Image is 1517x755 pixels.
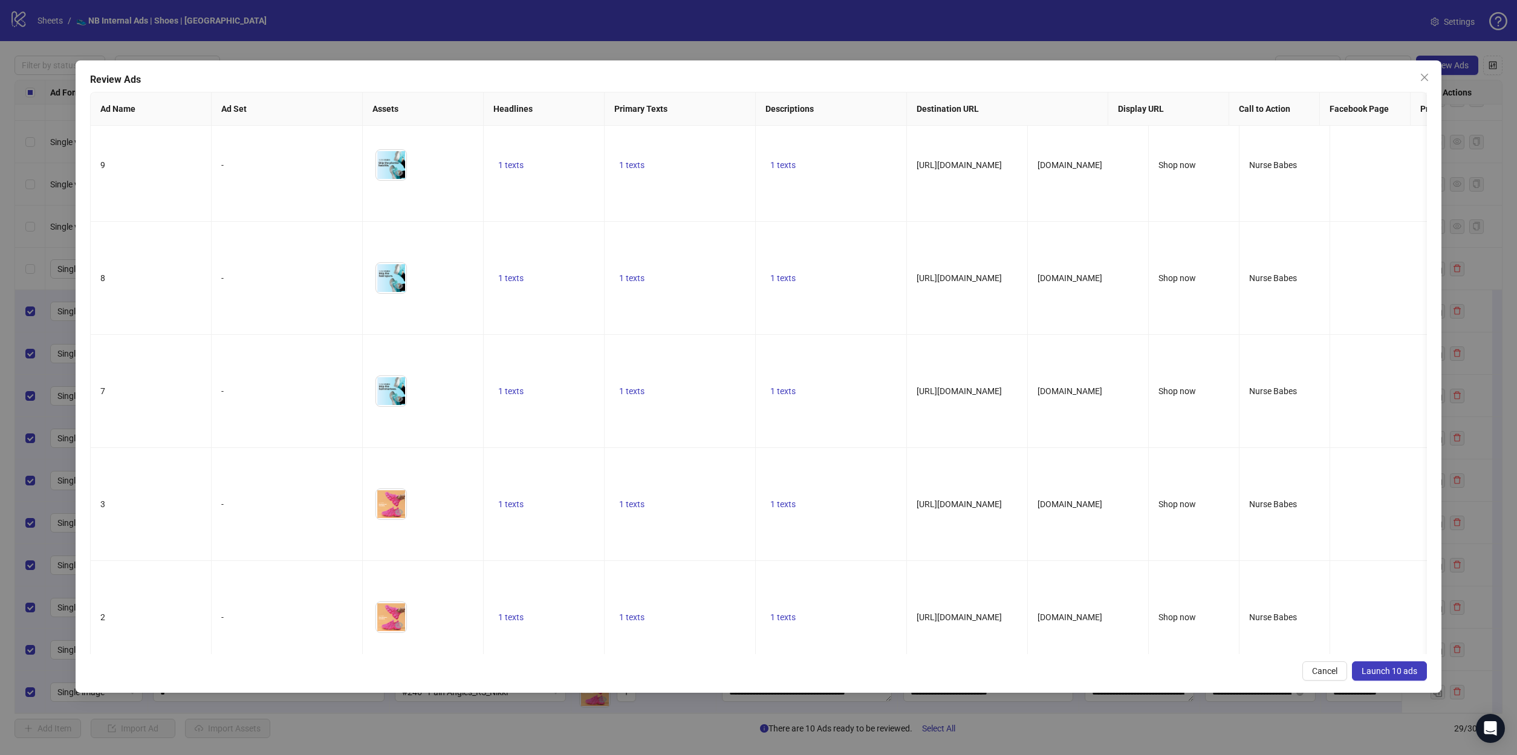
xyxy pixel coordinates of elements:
[493,158,528,172] button: 1 texts
[1320,92,1411,126] th: Facebook Page
[392,505,406,519] button: Preview
[1229,92,1320,126] th: Call to Action
[392,279,406,293] button: Preview
[484,92,605,126] th: Headlines
[100,612,105,622] span: 2
[619,273,645,283] span: 1 texts
[221,497,352,511] div: -
[1249,497,1320,511] div: Nurse Babes
[605,92,756,126] th: Primary Texts
[493,384,528,398] button: 1 texts
[907,92,1108,126] th: Destination URL
[1476,714,1505,743] div: Open Intercom Messenger
[917,612,1002,622] span: [URL][DOMAIN_NAME]
[1249,384,1320,398] div: Nurse Babes
[619,386,645,396] span: 1 texts
[756,92,907,126] th: Descriptions
[917,499,1002,509] span: [URL][DOMAIN_NAME]
[1158,612,1196,622] span: Shop now
[376,376,406,406] img: Asset 1
[1038,273,1102,283] span: [DOMAIN_NAME]
[376,150,406,180] img: Asset 1
[376,263,406,293] img: Asset 1
[395,621,403,629] span: eye
[614,384,649,398] button: 1 texts
[395,395,403,403] span: eye
[765,497,801,511] button: 1 texts
[498,499,524,509] span: 1 texts
[614,271,649,285] button: 1 texts
[765,610,801,624] button: 1 texts
[619,499,645,509] span: 1 texts
[498,273,524,283] span: 1 texts
[770,612,796,622] span: 1 texts
[363,92,484,126] th: Assets
[376,489,406,519] img: Asset 1
[1038,612,1102,622] span: [DOMAIN_NAME]
[1352,661,1427,681] button: Launch 10 ads
[392,618,406,632] button: Preview
[100,160,105,170] span: 9
[1249,158,1320,172] div: Nurse Babes
[1158,160,1196,170] span: Shop now
[1158,273,1196,283] span: Shop now
[498,160,524,170] span: 1 texts
[100,273,105,283] span: 8
[100,386,105,396] span: 7
[765,158,801,172] button: 1 texts
[917,160,1002,170] span: [URL][DOMAIN_NAME]
[770,160,796,170] span: 1 texts
[619,160,645,170] span: 1 texts
[1415,68,1434,87] button: Close
[917,386,1002,396] span: [URL][DOMAIN_NAME]
[498,612,524,622] span: 1 texts
[614,497,649,511] button: 1 texts
[917,273,1002,283] span: [URL][DOMAIN_NAME]
[1312,666,1337,676] span: Cancel
[221,384,352,398] div: -
[493,610,528,624] button: 1 texts
[770,273,796,283] span: 1 texts
[1249,271,1320,285] div: Nurse Babes
[1038,386,1102,396] span: [DOMAIN_NAME]
[614,610,649,624] button: 1 texts
[1362,666,1417,676] span: Launch 10 ads
[1038,499,1102,509] span: [DOMAIN_NAME]
[221,271,352,285] div: -
[212,92,363,126] th: Ad Set
[395,282,403,290] span: eye
[100,499,105,509] span: 3
[392,392,406,406] button: Preview
[619,612,645,622] span: 1 texts
[1038,160,1102,170] span: [DOMAIN_NAME]
[493,497,528,511] button: 1 texts
[91,92,212,126] th: Ad Name
[1158,386,1196,396] span: Shop now
[1108,92,1229,126] th: Display URL
[493,271,528,285] button: 1 texts
[1158,499,1196,509] span: Shop now
[1420,73,1429,82] span: close
[765,271,801,285] button: 1 texts
[614,158,649,172] button: 1 texts
[221,158,352,172] div: -
[392,166,406,180] button: Preview
[1249,611,1320,624] div: Nurse Babes
[90,73,1426,87] div: Review Ads
[221,611,352,624] div: -
[765,384,801,398] button: 1 texts
[770,499,796,509] span: 1 texts
[395,508,403,516] span: eye
[376,602,406,632] img: Asset 1
[498,386,524,396] span: 1 texts
[770,386,796,396] span: 1 texts
[1302,661,1347,681] button: Cancel
[395,169,403,177] span: eye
